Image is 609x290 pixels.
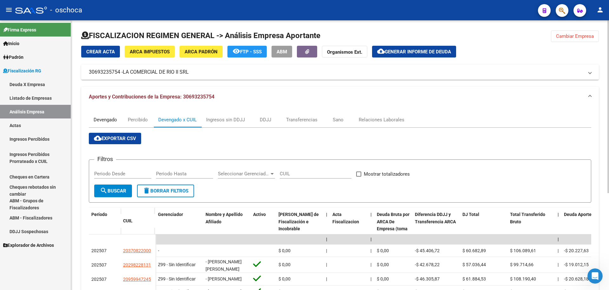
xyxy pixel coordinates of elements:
span: $ 61.884,53 [462,276,486,281]
datatable-header-cell: Gerenciador [155,208,203,250]
span: [PERSON_NAME] de Fiscalización e Incobrable [278,212,319,232]
span: Padrón [3,54,23,61]
span: | [558,212,559,217]
span: $ 57.036,44 [462,262,486,267]
span: Firma Express [3,26,36,33]
button: ABM [272,46,292,57]
datatable-header-cell: Acta Fiscalizacion [330,208,368,250]
span: FTP - SSS [240,49,262,55]
datatable-header-cell: | [555,208,561,250]
span: Mostrar totalizadores [364,170,410,178]
span: $ 106.089,61 [510,248,536,253]
iframe: Intercom live chat [587,268,603,284]
mat-icon: menu [5,6,13,14]
span: $ 108.190,40 [510,276,536,281]
span: Activo [253,212,266,217]
span: Explorador de Archivos [3,242,54,249]
div: Devengado [94,116,117,123]
mat-expansion-panel-header: 30693235754 -LA COMERCIAL DE RIO II SRL [81,64,599,80]
span: -$ 45.406,72 [415,248,440,253]
span: $ 0,00 [278,248,291,253]
span: -$ 46.305,87 [415,276,440,281]
button: ARCA Impuestos [125,46,175,57]
mat-icon: remove_red_eye [232,47,240,55]
span: Z99 - Sin Identificar [158,276,196,281]
span: | [370,237,372,242]
span: Cambiar Empresa [556,33,594,39]
datatable-header-cell: Nombre y Apellido Afiliado [203,208,251,250]
strong: Organismos Ext. [327,49,362,55]
span: Total Transferido Bruto [510,212,545,224]
div: Ingresos sin DDJJ [206,116,245,123]
span: | [370,276,371,281]
span: Nombre y Apellido Afiliado [206,212,243,224]
datatable-header-cell: | [324,208,330,250]
mat-icon: search [100,187,108,194]
span: Deuda Bruta por ARCA De Empresa (toma en cuenta todos los afiliados) [377,212,409,246]
datatable-header-cell: Deuda Bruta Neto de Fiscalización e Incobrable [276,208,324,250]
button: Borrar Filtros [137,185,194,197]
span: Deuda Aporte [564,212,592,217]
button: Crear Acta [81,46,120,57]
datatable-header-cell: Deuda Bruta por ARCA De Empresa (toma en cuenta todos los afiliados) [374,208,412,250]
span: 20959947245 [123,277,151,282]
span: -$ 20.628,18 [564,276,589,281]
span: | [370,212,372,217]
span: - [PERSON_NAME] [PERSON_NAME] [206,259,242,272]
span: $ 0,00 [377,248,389,253]
datatable-header-cell: Deuda Aporte [561,208,609,250]
span: | [326,248,327,253]
span: | [558,237,559,242]
datatable-header-cell: | [368,208,374,250]
span: $ 99.714,66 [510,262,534,267]
span: LA COMERCIAL DE RIO II SRL [123,69,189,76]
datatable-header-cell: Diferencia DDJJ y Transferencia ARCA [412,208,460,250]
mat-icon: person [596,6,604,14]
span: | [326,212,327,217]
span: 20370822000 [123,248,151,253]
span: | [326,237,327,242]
span: CUIL [123,218,133,223]
div: Transferencias [286,116,318,123]
h3: Filtros [94,155,116,164]
span: ARCA Padrón [185,49,218,55]
span: - oschoca [50,3,82,17]
button: Generar informe de deuda [372,46,456,57]
span: Período [91,212,107,217]
span: Borrar Filtros [143,188,188,194]
button: ARCA Padrón [180,46,223,57]
span: Aportes y Contribuciones de la Empresa: 30693235754 [89,94,214,100]
span: Acta Fiscalizacion [332,212,359,224]
span: | [370,262,371,267]
div: Percibido [128,116,148,123]
span: ABM [277,49,287,55]
span: $ 60.682,89 [462,248,486,253]
datatable-header-cell: Período [89,208,121,234]
mat-panel-title: 30693235754 - [89,69,584,76]
span: ARCA Impuestos [130,49,170,55]
span: - [PERSON_NAME] [206,276,242,281]
button: Buscar [94,185,132,197]
mat-expansion-panel-header: Aportes y Contribuciones de la Empresa: 30693235754 [81,87,599,107]
span: DJ Total [462,212,479,217]
span: | [558,262,559,267]
span: Exportar CSV [94,136,136,141]
span: $ 0,00 [377,276,389,281]
span: 202507 [91,262,107,267]
datatable-header-cell: Total Transferido Bruto [507,208,555,250]
span: Gerenciador [158,212,183,217]
span: | [326,276,327,281]
div: DDJJ [260,116,271,123]
button: Cambiar Empresa [551,30,599,42]
span: Buscar [100,188,126,194]
datatable-header-cell: Activo [251,208,276,250]
div: Devengado x CUIL [158,116,197,123]
span: Fiscalización RG [3,67,41,74]
span: -$ 19.012,15 [564,262,589,267]
span: | [558,276,559,281]
span: | [370,248,371,253]
span: $ 0,00 [278,262,291,267]
mat-icon: delete [143,187,150,194]
mat-icon: cloud_download [377,47,385,55]
span: Diferencia DDJJ y Transferencia ARCA [415,212,456,224]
